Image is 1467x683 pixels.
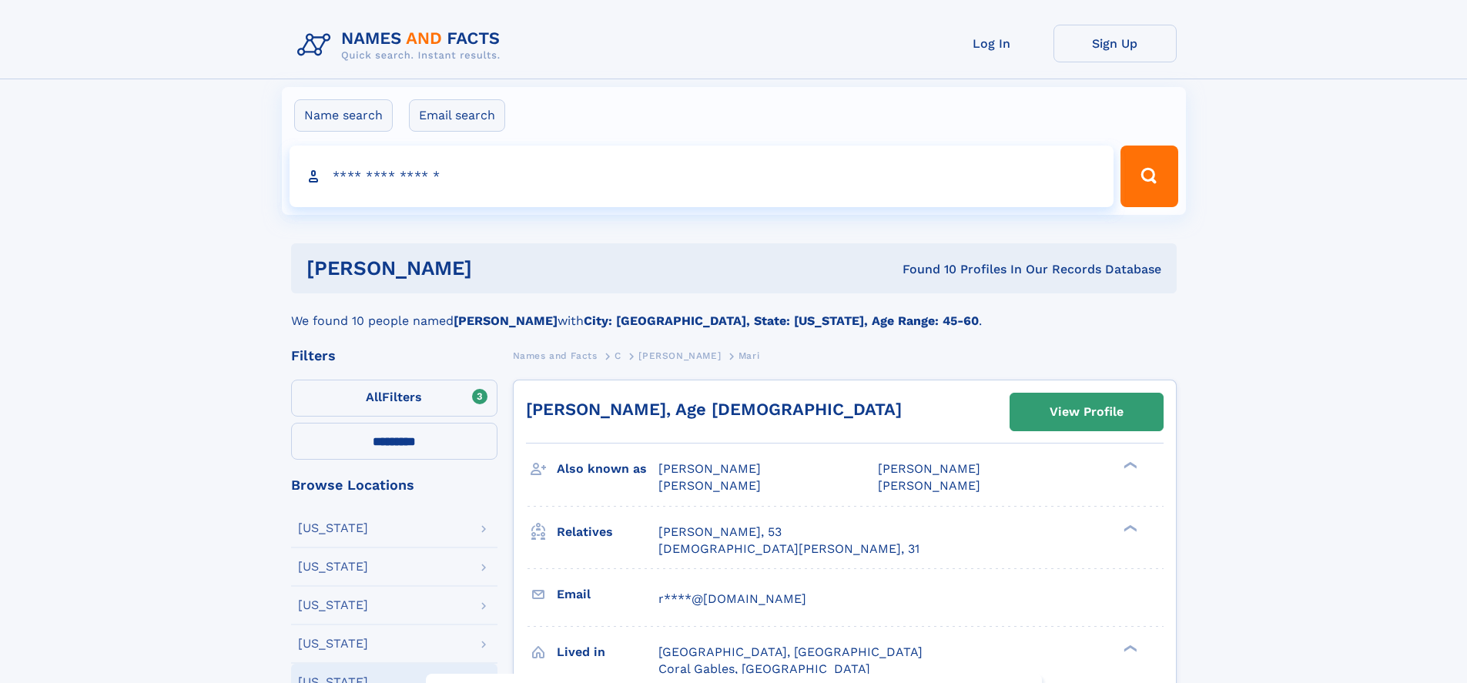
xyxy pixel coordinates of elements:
[584,313,979,328] b: City: [GEOGRAPHIC_DATA], State: [US_STATE], Age Range: 45-60
[366,390,382,404] span: All
[615,350,621,361] span: C
[557,519,658,545] h3: Relatives
[1050,394,1124,430] div: View Profile
[638,346,721,365] a: [PERSON_NAME]
[306,259,688,278] h1: [PERSON_NAME]
[298,599,368,611] div: [US_STATE]
[1053,25,1177,62] a: Sign Up
[638,350,721,361] span: [PERSON_NAME]
[291,380,497,417] label: Filters
[409,99,505,132] label: Email search
[526,400,902,419] a: [PERSON_NAME], Age [DEMOGRAPHIC_DATA]
[658,478,761,493] span: [PERSON_NAME]
[658,644,923,659] span: [GEOGRAPHIC_DATA], [GEOGRAPHIC_DATA]
[557,456,658,482] h3: Also known as
[687,261,1161,278] div: Found 10 Profiles In Our Records Database
[930,25,1053,62] a: Log In
[291,25,513,66] img: Logo Names and Facts
[658,524,782,541] a: [PERSON_NAME], 53
[878,478,980,493] span: [PERSON_NAME]
[454,313,558,328] b: [PERSON_NAME]
[291,478,497,492] div: Browse Locations
[557,639,658,665] h3: Lived in
[658,541,919,557] a: [DEMOGRAPHIC_DATA][PERSON_NAME], 31
[1120,643,1138,653] div: ❯
[291,293,1177,330] div: We found 10 people named with .
[298,638,368,650] div: [US_STATE]
[291,349,497,363] div: Filters
[658,661,870,676] span: Coral Gables, [GEOGRAPHIC_DATA]
[1120,146,1177,207] button: Search Button
[298,522,368,534] div: [US_STATE]
[1010,393,1163,430] a: View Profile
[290,146,1114,207] input: search input
[615,346,621,365] a: C
[878,461,980,476] span: [PERSON_NAME]
[739,350,759,361] span: Mari
[557,581,658,608] h3: Email
[298,561,368,573] div: [US_STATE]
[1120,460,1138,470] div: ❯
[513,346,598,365] a: Names and Facts
[658,461,761,476] span: [PERSON_NAME]
[294,99,393,132] label: Name search
[1120,523,1138,533] div: ❯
